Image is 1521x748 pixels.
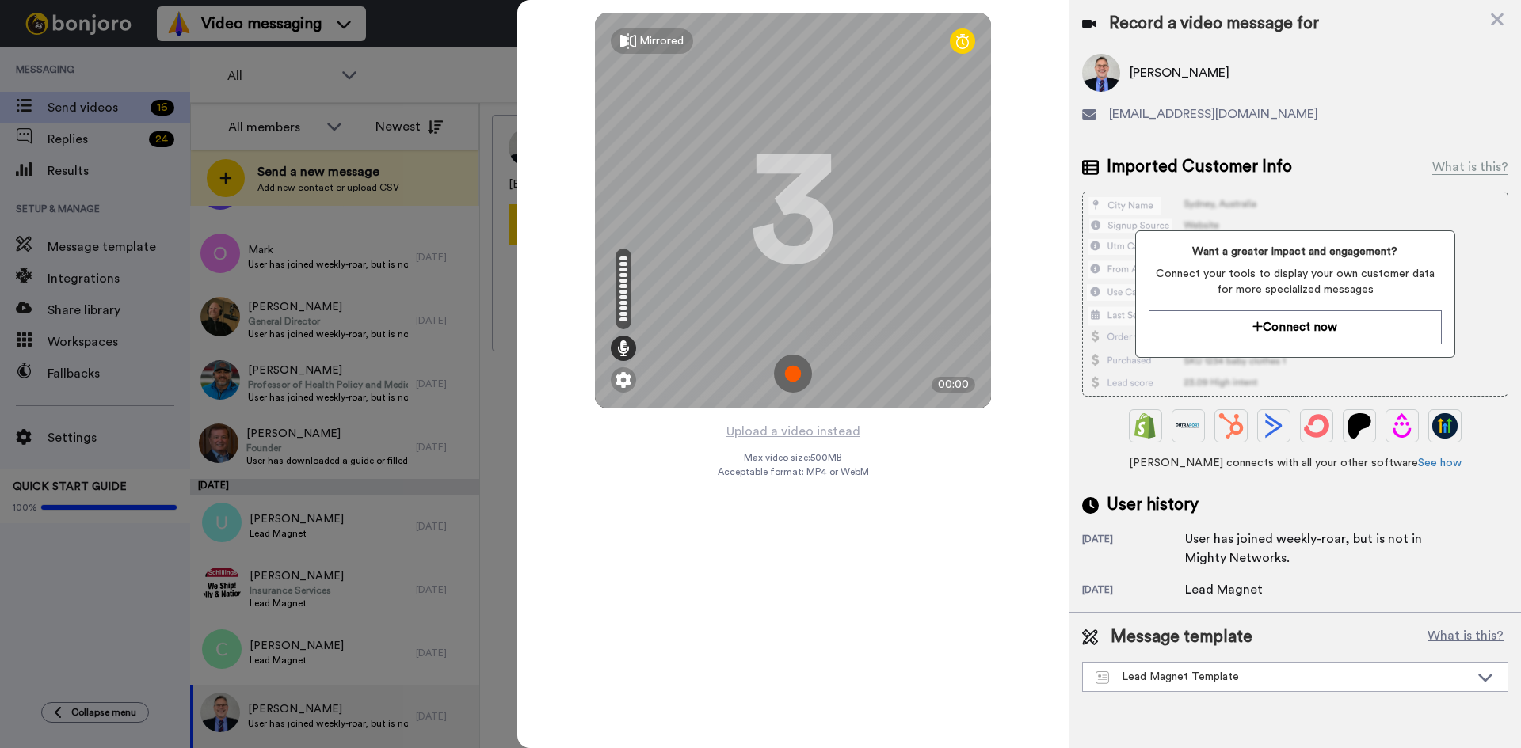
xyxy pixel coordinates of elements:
div: Lead Magnet Template [1096,669,1470,685]
span: User history [1107,493,1199,517]
img: Hubspot [1218,413,1244,439]
button: Connect now [1149,310,1441,344]
span: Acceptable format: MP4 or WebM [718,465,869,478]
div: [DATE] [1082,533,1185,568]
div: 00:00 [932,377,975,393]
div: [DATE] [1082,583,1185,599]
span: Connect your tools to display your own customer data for more specialized messages [1149,266,1441,298]
span: [EMAIL_ADDRESS][DOMAIN_NAME] [1109,104,1318,123]
button: What is this? [1423,625,1508,649]
img: ConvertKit [1304,413,1329,439]
span: Max video size: 500 MB [744,451,842,464]
span: Message template [1111,625,1252,649]
div: What is this? [1432,158,1508,177]
img: GoHighLevel [1432,413,1458,439]
img: Message-temps.svg [1096,671,1109,684]
img: Ontraport [1176,413,1201,439]
div: Lead Magnet [1185,580,1264,599]
img: Shopify [1133,413,1158,439]
a: See how [1418,458,1462,469]
img: ic_record_start.svg [774,355,812,393]
img: Patreon [1347,413,1372,439]
img: ic_gear.svg [616,372,631,388]
span: [PERSON_NAME] connects with all your other software [1082,455,1508,471]
span: Imported Customer Info [1107,155,1292,179]
img: ActiveCampaign [1261,413,1287,439]
div: 3 [749,151,837,270]
span: Want a greater impact and engagement? [1149,244,1441,260]
button: Upload a video instead [722,421,865,442]
img: Drip [1389,413,1415,439]
div: User has joined weekly-roar, but is not in Mighty Networks. [1185,530,1439,568]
